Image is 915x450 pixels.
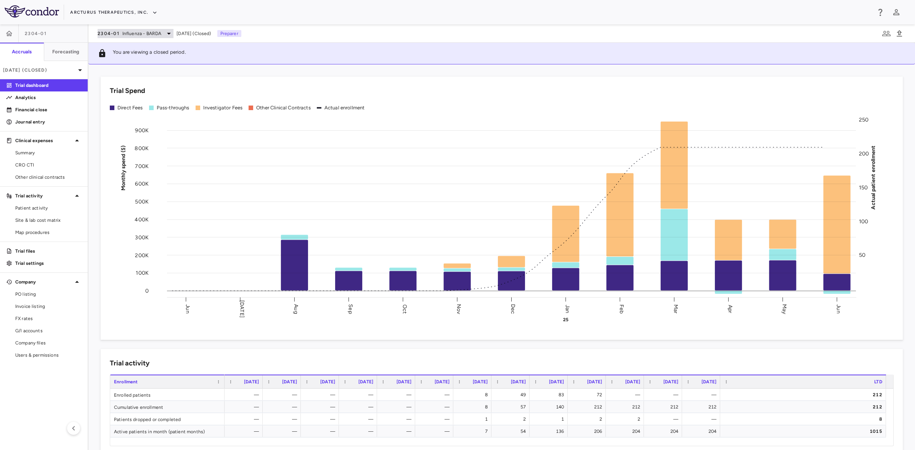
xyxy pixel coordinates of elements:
tspan: 100 [859,218,868,224]
tspan: 200 [859,150,869,157]
div: 212 [575,401,602,413]
span: Site & lab cost matrix [15,217,82,224]
text: Mar [673,304,679,313]
div: — [613,389,640,401]
div: — [651,413,678,425]
div: — [231,413,259,425]
div: Investigator Fees [203,104,243,111]
tspan: 300K [135,234,149,240]
div: — [308,389,335,401]
div: 83 [536,389,564,401]
div: 72 [575,389,602,401]
div: 1 [536,413,564,425]
span: Users & permissions [15,352,82,359]
div: — [346,413,373,425]
text: Feb [618,304,625,313]
text: Sep [347,304,354,314]
div: Cumulative enrollment [110,401,225,413]
div: 8 [460,389,488,401]
div: — [384,413,411,425]
span: Invoice listing [15,303,82,310]
div: 212 [689,401,716,413]
span: Patient activity [15,205,82,211]
span: Enrollment [114,379,138,384]
div: — [308,425,335,437]
div: — [689,389,716,401]
div: 1015 [727,425,882,437]
div: — [308,413,335,425]
div: — [231,389,259,401]
tspan: 400K [135,216,149,223]
p: Trial dashboard [15,82,82,89]
div: — [231,401,259,413]
div: — [346,401,373,413]
span: [DATE] [473,379,488,384]
tspan: 50 [859,252,865,258]
span: 2304-01 [25,30,47,37]
div: 2 [498,413,526,425]
div: — [270,389,297,401]
span: [DATE] [549,379,564,384]
tspan: 700K [135,163,149,169]
div: 54 [498,425,526,437]
span: PO listing [15,291,82,298]
div: Enrolled patients [110,389,225,400]
div: Direct Fees [117,104,143,111]
text: Nov [456,304,462,314]
span: Summary [15,149,82,156]
span: [DATE] [663,379,678,384]
div: 136 [536,425,564,437]
tspan: 800K [135,145,149,151]
h6: Forecasting [52,48,80,55]
div: — [384,389,411,401]
p: Journal entry [15,119,82,125]
div: 1 [460,413,488,425]
span: [DATE] [396,379,411,384]
h6: Trial activity [110,358,149,368]
p: Financial close [15,106,82,113]
text: Jun [835,304,842,313]
tspan: Monthly spend ($) [120,145,127,191]
span: [DATE] [320,379,335,384]
div: Active patients in month (patient months) [110,425,225,437]
div: Actual enrollment [324,104,365,111]
span: [DATE] [244,379,259,384]
span: CRO CTI [15,162,82,168]
text: Aug [293,304,299,314]
span: Other clinical contracts [15,174,82,181]
span: [DATE] [625,379,640,384]
span: [DATE] [282,379,297,384]
span: LTD [874,379,882,384]
div: — [651,389,678,401]
div: Other Clinical Contracts [256,104,311,111]
tspan: 0 [145,288,149,294]
div: — [346,425,373,437]
tspan: 100K [136,270,149,276]
tspan: 250 [859,117,868,123]
div: 140 [536,401,564,413]
tspan: Actual patient enrollment [870,145,876,209]
text: May [781,304,788,314]
p: Company [15,279,72,285]
text: Jan [564,304,571,313]
text: Apr [727,304,734,313]
div: 2 [575,413,602,425]
div: — [422,413,449,425]
p: Trial settings [15,260,82,267]
div: — [308,401,335,413]
div: 212 [651,401,678,413]
h6: Accruals [12,48,32,55]
span: [DATE] [435,379,449,384]
p: Clinical expenses [15,137,72,144]
div: 49 [498,389,526,401]
span: 2304-01 [98,30,119,37]
p: [DATE] (Closed) [3,67,75,74]
div: 204 [613,425,640,437]
tspan: 500K [135,199,149,205]
img: logo-full-BYUhSk78.svg [5,5,59,18]
span: [DATE] [701,379,716,384]
div: — [270,425,297,437]
span: [DATE] (Closed) [177,30,211,37]
div: 206 [575,425,602,437]
div: 212 [727,389,882,401]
